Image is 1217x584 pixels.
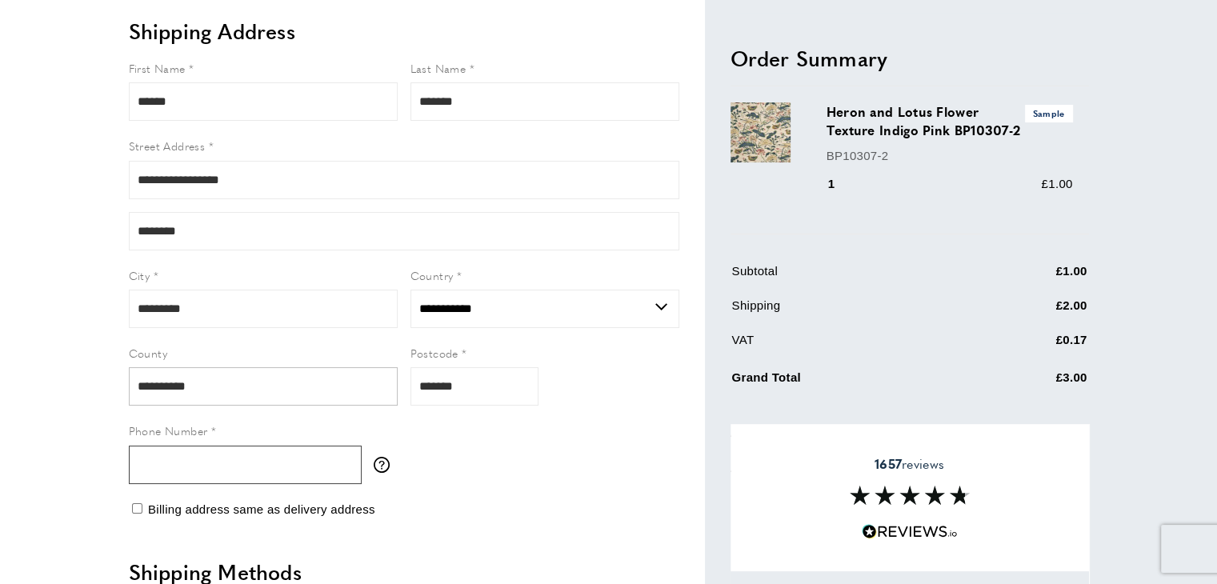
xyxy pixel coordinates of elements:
[732,261,975,292] td: Subtotal
[875,456,944,472] span: reviews
[1025,105,1073,122] span: Sample
[1041,176,1072,190] span: £1.00
[731,422,847,441] span: Apply Discount Code
[410,267,454,283] span: Country
[148,502,375,516] span: Billing address same as delivery address
[862,524,958,539] img: Reviews.io 5 stars
[850,486,970,505] img: Reviews section
[731,102,791,162] img: Heron and Lotus Flower Texture Indigo Pink BP10307-2
[410,60,466,76] span: Last Name
[732,295,975,326] td: Shipping
[827,102,1073,139] h3: Heron and Lotus Flower Texture Indigo Pink BP10307-2
[129,267,150,283] span: City
[129,422,208,438] span: Phone Number
[732,330,975,361] td: VAT
[827,146,1073,165] p: BP10307-2
[977,330,1087,361] td: £0.17
[129,345,167,361] span: County
[875,454,902,473] strong: 1657
[374,457,398,473] button: More information
[732,364,975,398] td: Grand Total
[132,503,142,514] input: Billing address same as delivery address
[977,295,1087,326] td: £2.00
[129,138,206,154] span: Street Address
[731,43,1089,72] h2: Order Summary
[129,60,186,76] span: First Name
[977,364,1087,398] td: £3.00
[410,345,458,361] span: Postcode
[129,17,679,46] h2: Shipping Address
[977,261,1087,292] td: £1.00
[827,174,858,193] div: 1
